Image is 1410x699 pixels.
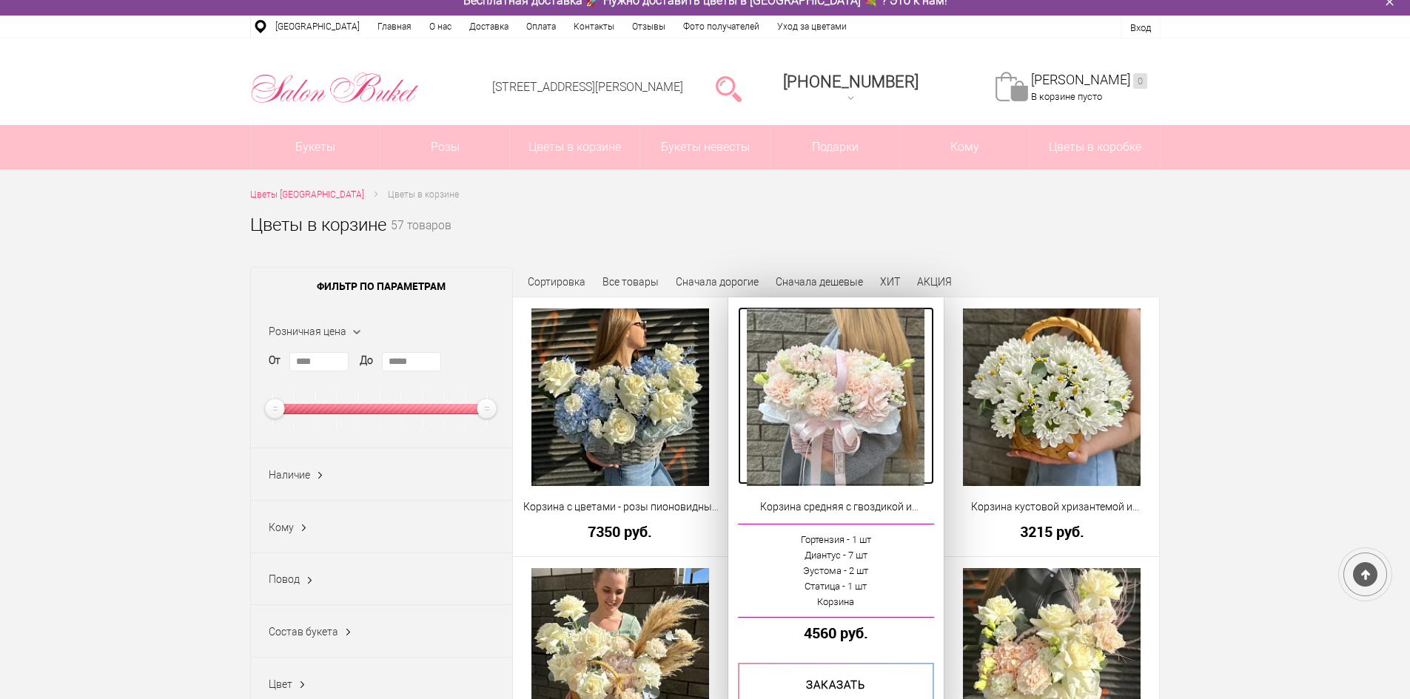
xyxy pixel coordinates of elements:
[266,16,369,38] a: [GEOGRAPHIC_DATA]
[602,276,659,288] a: Все товары
[1130,22,1151,33] a: Вход
[523,524,719,539] a: 7350 руб.
[738,524,934,618] a: Гортензия - 1 штДиантус - 7 штЭустома - 2 штСтатица - 1 штКорзина
[391,220,451,256] small: 57 товаров
[880,276,900,288] a: ХИТ
[269,325,346,337] span: Розничная цена
[269,521,294,533] span: Кому
[420,16,460,38] a: О нас
[250,189,364,200] span: Цветы [GEOGRAPHIC_DATA]
[269,626,338,638] span: Состав букета
[492,80,683,94] a: [STREET_ADDRESS][PERSON_NAME]
[954,524,1150,539] a: 3215 руб.
[738,499,934,515] a: Корзина средняя с гвоздикой и гортензией
[747,308,924,486] img: Корзина средняя с гвоздикой и гортензией
[250,69,420,107] img: Цветы Нижний Новгород
[640,125,770,169] a: Букеты невесты
[1031,72,1147,89] a: [PERSON_NAME]
[269,353,281,368] label: От
[531,308,709,486] img: Корзина с цветами - розы пионовидные и голубая гортензия
[783,72,919,91] span: [PHONE_NUMBER]
[388,189,459,200] span: Цветы в корзине
[369,16,420,38] a: Главная
[738,625,934,641] a: 4560 руб.
[269,678,292,690] span: Цвет
[1030,125,1160,169] a: Цветы в коробке
[251,125,380,169] a: Букеты
[676,276,759,288] a: Сначала дорогие
[1133,73,1147,89] ins: 0
[776,276,863,288] a: Сначала дешевые
[565,16,623,38] a: Контакты
[623,16,674,38] a: Отзывы
[269,469,310,481] span: Наличие
[917,276,952,288] a: АКЦИЯ
[511,125,640,169] a: Цветы в корзине
[269,573,300,585] span: Повод
[771,125,900,169] a: Подарки
[768,16,856,38] a: Уход за цветами
[774,67,927,109] a: [PHONE_NUMBER]
[963,308,1141,486] img: Корзина кустовой хризантемой и матрикарией
[1031,91,1102,102] span: В корзине пусто
[251,268,512,305] span: Фильтр по параметрам
[674,16,768,38] a: Фото получателей
[380,125,510,169] a: Розы
[460,16,517,38] a: Доставка
[523,499,719,515] a: Корзина с цветами - розы пионовидные и голубая гортензия
[900,125,1030,169] span: Кому
[954,499,1150,515] a: Корзина кустовой хризантемой и матрикарией
[250,187,364,203] a: Цветы [GEOGRAPHIC_DATA]
[250,212,386,238] h1: Цветы в корзине
[517,16,565,38] a: Оплата
[528,276,585,288] span: Сортировка
[360,353,373,368] label: До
